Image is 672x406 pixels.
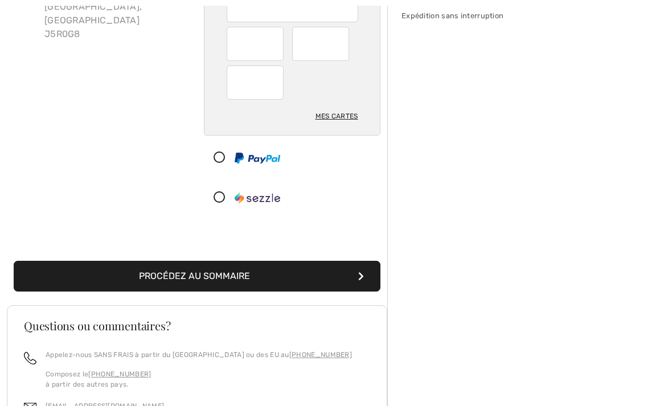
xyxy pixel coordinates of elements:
[301,31,342,57] iframe: Secure Credit Card Frame - Expiration Year
[289,351,352,359] a: [PHONE_NUMBER]
[236,69,276,96] iframe: Secure Credit Card Frame - CVV
[315,106,358,126] div: Mes cartes
[235,192,280,204] img: Sezzle
[24,320,370,331] h3: Questions ou commentaires?
[24,352,36,364] img: call
[46,350,352,360] p: Appelez-nous SANS FRAIS à partir du [GEOGRAPHIC_DATA] ou des EU au
[401,10,572,21] div: Expédition sans interruption
[236,31,276,57] iframe: Secure Credit Card Frame - Expiration Month
[46,369,352,389] p: Composez le à partir des autres pays.
[235,153,280,163] img: PayPal
[14,261,380,292] button: Procédez au sommaire
[88,370,151,378] a: [PHONE_NUMBER]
